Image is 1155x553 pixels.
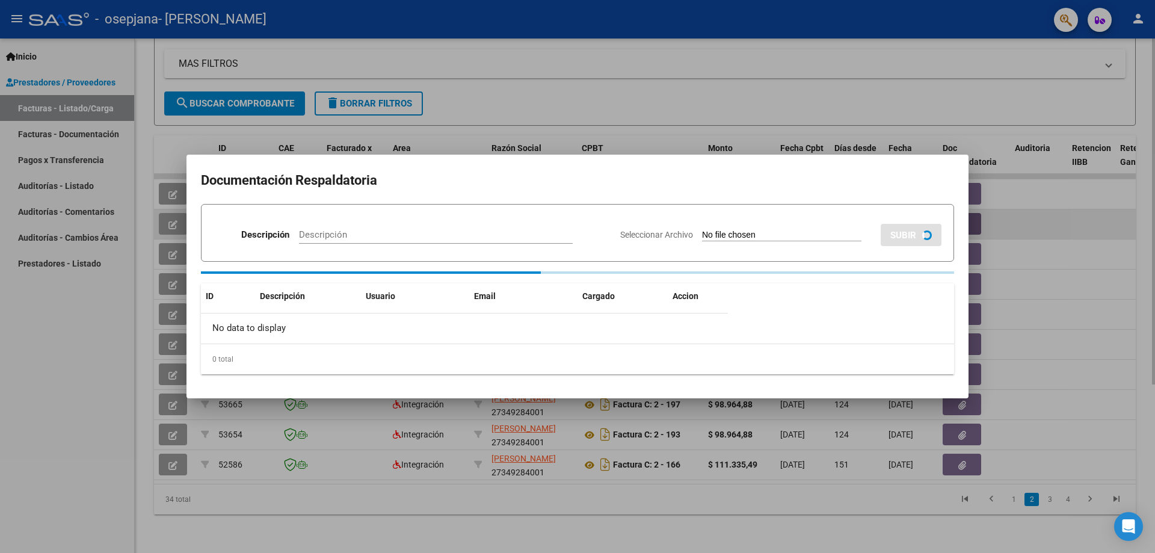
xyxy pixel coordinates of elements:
[881,224,941,246] button: SUBIR
[577,283,668,309] datatable-header-cell: Cargado
[1114,512,1143,541] div: Open Intercom Messenger
[201,169,954,192] h2: Documentación Respaldatoria
[469,283,577,309] datatable-header-cell: Email
[620,230,693,239] span: Seleccionar Archivo
[201,314,728,344] div: No data to display
[260,291,305,301] span: Descripción
[361,283,469,309] datatable-header-cell: Usuario
[582,291,615,301] span: Cargado
[366,291,395,301] span: Usuario
[241,228,289,242] p: Descripción
[201,344,954,374] div: 0 total
[668,283,728,309] datatable-header-cell: Accion
[255,283,361,309] datatable-header-cell: Descripción
[201,283,255,309] datatable-header-cell: ID
[890,230,916,241] span: SUBIR
[206,291,214,301] span: ID
[474,291,496,301] span: Email
[673,291,698,301] span: Accion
